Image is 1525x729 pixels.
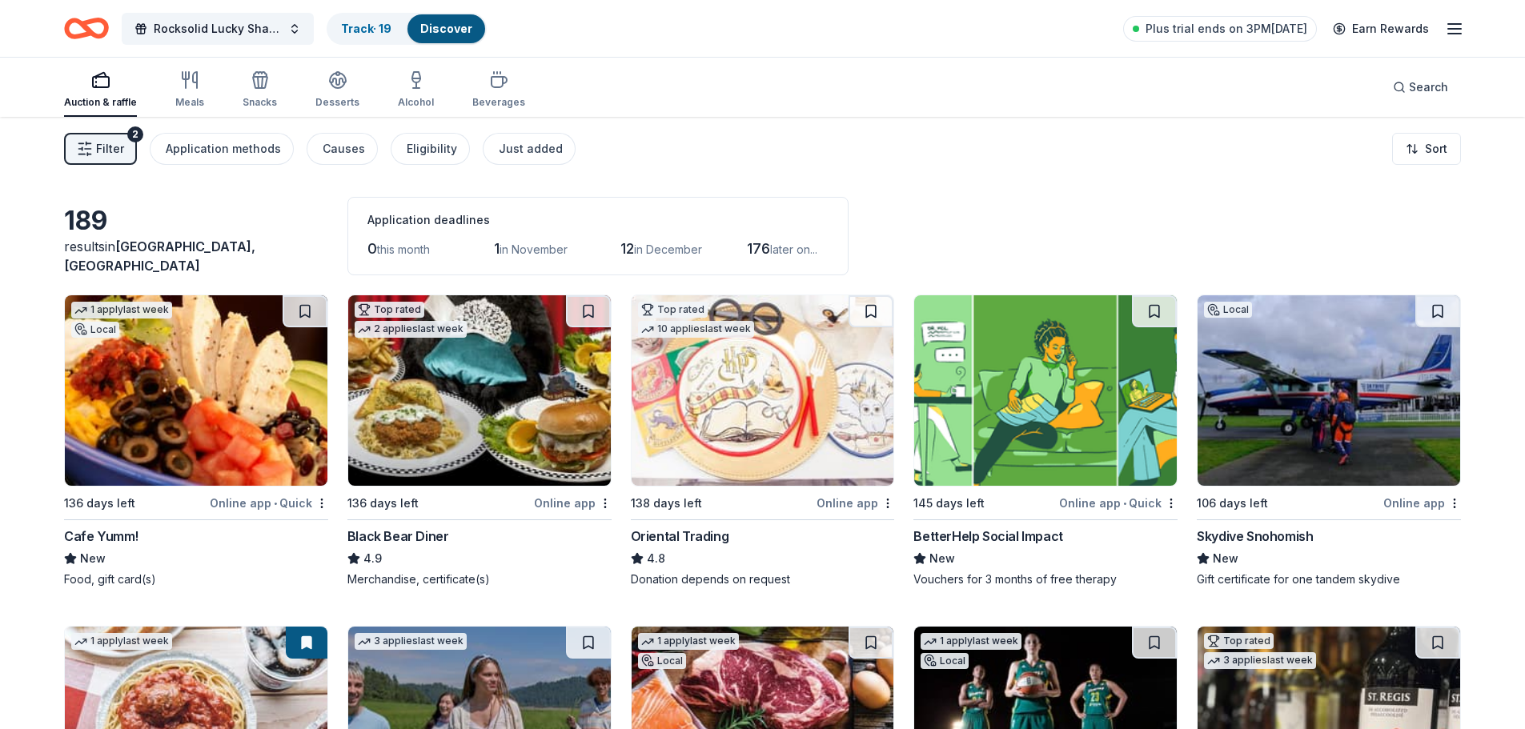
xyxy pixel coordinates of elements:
[315,64,359,117] button: Desserts
[64,96,137,109] div: Auction & raffle
[1123,497,1126,510] span: •
[367,210,829,230] div: Application deadlines
[913,294,1178,587] a: Image for BetterHelp Social Impact145 days leftOnline app•QuickBetterHelp Social ImpactNewVoucher...
[398,96,434,109] div: Alcohol
[407,139,457,158] div: Eligibility
[347,294,612,587] a: Image for Black Bear DinerTop rated2 applieslast week136 days leftOnline appBlack Bear Diner4.9Me...
[175,64,204,117] button: Meals
[71,633,172,650] div: 1 apply last week
[472,64,525,117] button: Beverages
[96,139,124,158] span: Filter
[367,240,377,257] span: 0
[80,549,106,568] span: New
[154,19,282,38] span: Rocksolid Lucky Shamrock Auction
[1059,493,1178,513] div: Online app Quick
[355,321,467,338] div: 2 applies last week
[64,205,328,237] div: 189
[398,64,434,117] button: Alcohol
[274,497,277,510] span: •
[1380,71,1461,103] button: Search
[747,240,770,257] span: 176
[315,96,359,109] div: Desserts
[1213,549,1238,568] span: New
[921,653,969,669] div: Local
[1409,78,1448,97] span: Search
[64,237,328,275] div: results
[472,96,525,109] div: Beverages
[638,302,708,318] div: Top rated
[71,302,172,318] div: 1 apply last week
[166,139,281,158] div: Application methods
[1204,302,1252,318] div: Local
[347,571,612,587] div: Merchandise, certificate(s)
[534,493,612,513] div: Online app
[638,633,739,650] div: 1 apply last week
[817,493,894,513] div: Online app
[483,133,576,165] button: Just added
[770,242,817,256] span: later on...
[1383,493,1461,513] div: Online app
[499,139,563,158] div: Just added
[355,302,424,318] div: Top rated
[243,64,277,117] button: Snacks
[914,295,1177,486] img: Image for BetterHelp Social Impact
[620,240,634,257] span: 12
[64,238,255,274] span: [GEOGRAPHIC_DATA], [GEOGRAPHIC_DATA]
[65,295,327,486] img: Image for Cafe Yumm!
[175,96,204,109] div: Meals
[1197,527,1313,546] div: Skydive Snohomish
[913,494,985,513] div: 145 days left
[122,13,314,45] button: Rocksolid Lucky Shamrock Auction
[1198,295,1460,486] img: Image for Skydive Snohomish
[929,549,955,568] span: New
[127,126,143,142] div: 2
[64,133,137,165] button: Filter2
[327,13,487,45] button: Track· 19Discover
[1392,133,1461,165] button: Sort
[363,549,382,568] span: 4.9
[1204,652,1316,669] div: 3 applies last week
[64,10,109,47] a: Home
[632,295,894,486] img: Image for Oriental Trading
[64,571,328,587] div: Food, gift card(s)
[631,294,895,587] a: Image for Oriental TradingTop rated10 applieslast week138 days leftOnline appOriental Trading4.8D...
[64,64,137,117] button: Auction & raffle
[377,242,430,256] span: this month
[638,321,754,338] div: 10 applies last week
[71,322,119,338] div: Local
[921,633,1021,650] div: 1 apply last week
[631,571,895,587] div: Donation depends on request
[913,571,1178,587] div: Vouchers for 3 months of free therapy
[1197,494,1268,513] div: 106 days left
[64,294,328,587] a: Image for Cafe Yumm!1 applylast weekLocal136 days leftOnline app•QuickCafe Yumm!NewFood, gift car...
[1197,294,1461,587] a: Image for Skydive SnohomishLocal106 days leftOnline appSkydive SnohomishNewGift certificate for o...
[1146,19,1307,38] span: Plus trial ends on 3PM[DATE]
[647,549,665,568] span: 4.8
[634,242,702,256] span: in December
[391,133,470,165] button: Eligibility
[341,22,391,35] a: Track· 19
[307,133,378,165] button: Causes
[64,527,138,546] div: Cafe Yumm!
[150,133,294,165] button: Application methods
[347,494,419,513] div: 136 days left
[1425,139,1447,158] span: Sort
[913,527,1062,546] div: BetterHelp Social Impact
[1123,16,1317,42] a: Plus trial ends on 3PM[DATE]
[494,240,500,257] span: 1
[631,494,702,513] div: 138 days left
[243,96,277,109] div: Snacks
[1197,571,1461,587] div: Gift certificate for one tandem skydive
[1323,14,1439,43] a: Earn Rewards
[1204,633,1274,649] div: Top rated
[420,22,472,35] a: Discover
[210,493,328,513] div: Online app Quick
[347,527,449,546] div: Black Bear Diner
[355,633,467,650] div: 3 applies last week
[348,295,611,486] img: Image for Black Bear Diner
[631,527,729,546] div: Oriental Trading
[500,242,568,256] span: in November
[323,139,365,158] div: Causes
[638,653,686,669] div: Local
[64,494,135,513] div: 136 days left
